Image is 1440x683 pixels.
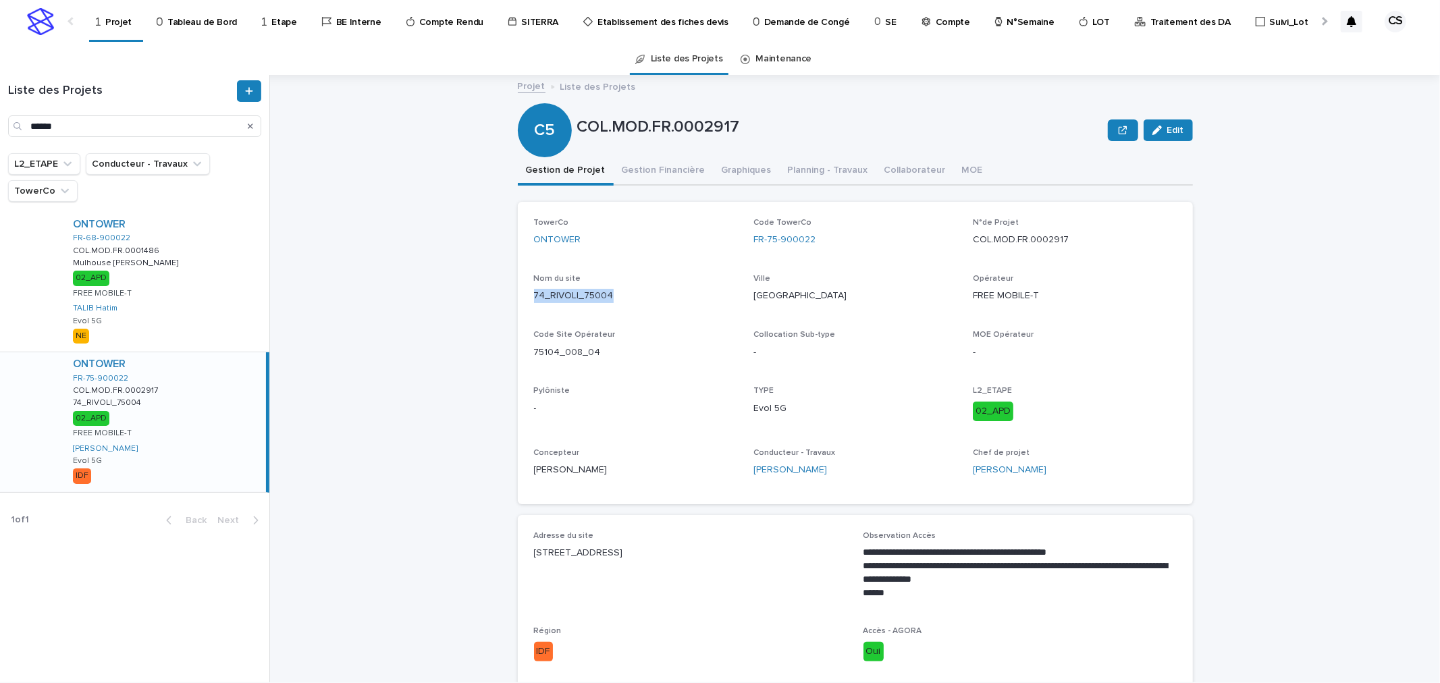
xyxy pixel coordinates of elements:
[73,244,162,256] p: COL.MOD.FR.0001486
[73,317,102,326] p: Evol 5G
[753,402,957,416] p: Evol 5G
[534,331,616,339] span: Code Site Opérateur
[534,532,594,540] span: Adresse du site
[73,271,109,285] div: 02_APD
[534,387,570,395] span: Pylôniste
[534,346,737,360] p: 75104_008_04
[973,463,1046,477] a: [PERSON_NAME]
[753,346,957,360] p: -
[534,275,581,283] span: Nom du site
[756,43,812,75] a: Maintenance
[217,516,247,525] span: Next
[1385,11,1406,32] div: CS
[753,275,770,283] span: Ville
[178,516,207,525] span: Back
[534,289,737,303] p: 74_RIVOLI_75004
[534,233,581,247] a: ONTOWER
[753,463,827,477] a: [PERSON_NAME]
[577,117,1103,137] p: COL.MOD.FR.0002917
[8,115,261,137] input: Search
[973,346,1176,360] p: -
[73,383,161,395] p: COL.MOD.FR.0002917
[73,234,130,243] a: FR-68-900022
[753,449,835,457] span: Conducteur - Travaux
[753,233,816,247] a: FR-75-900022
[73,358,126,371] a: ONTOWER
[534,463,737,477] p: [PERSON_NAME]
[73,444,138,454] a: [PERSON_NAME]
[954,157,991,186] button: MOE
[753,331,835,339] span: Collocation Sub-type
[1144,119,1193,141] button: Edit
[863,532,936,540] span: Observation Accès
[534,449,580,457] span: Concepteur
[973,387,1012,395] span: L2_ETAPE
[614,157,714,186] button: Gestion Financière
[73,256,181,268] p: Mulhouse [PERSON_NAME]
[973,233,1176,247] p: COL.MOD.FR.0002917
[534,627,562,635] span: Région
[155,514,212,526] button: Back
[560,78,636,93] p: Liste des Projets
[8,180,78,202] button: TowerCo
[86,153,210,175] button: Conducteur - Travaux
[73,329,89,344] div: NE
[973,449,1030,457] span: Chef de projet
[27,8,54,35] img: stacker-logo-s-only.png
[973,219,1019,227] span: N°de Projet
[73,374,128,383] a: FR-75-900022
[73,395,144,408] p: 74_RIVOLI_75004
[973,331,1034,339] span: MOE Opérateur
[753,387,774,395] span: TYPE
[876,157,954,186] button: Collaborateur
[73,218,126,231] a: ONTOWER
[973,275,1013,283] span: Opérateur
[973,402,1013,421] div: 02_APD
[753,219,811,227] span: Code TowerCo
[73,456,102,466] p: Evol 5G
[212,514,269,526] button: Next
[518,66,572,140] div: C5
[518,157,614,186] button: Gestion de Projet
[714,157,780,186] button: Graphiques
[73,289,132,298] p: FREE MOBILE-T
[518,78,545,93] a: Projet
[753,289,957,303] p: [GEOGRAPHIC_DATA]
[863,642,884,661] div: Oui
[8,84,234,99] h1: Liste des Projets
[651,43,723,75] a: Liste des Projets
[780,157,876,186] button: Planning - Travaux
[73,429,132,438] p: FREE MOBILE-T
[534,402,737,416] p: -
[8,153,80,175] button: L2_ETAPE
[863,627,922,635] span: Accès - AGORA
[973,289,1176,303] p: FREE MOBILE-T
[534,642,553,661] div: IDF
[73,468,91,483] div: IDF
[1167,126,1184,135] span: Edit
[73,304,117,313] a: TALIB Hatim
[534,546,847,560] p: [STREET_ADDRESS]
[73,411,109,426] div: 02_APD
[534,219,569,227] span: TowerCo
